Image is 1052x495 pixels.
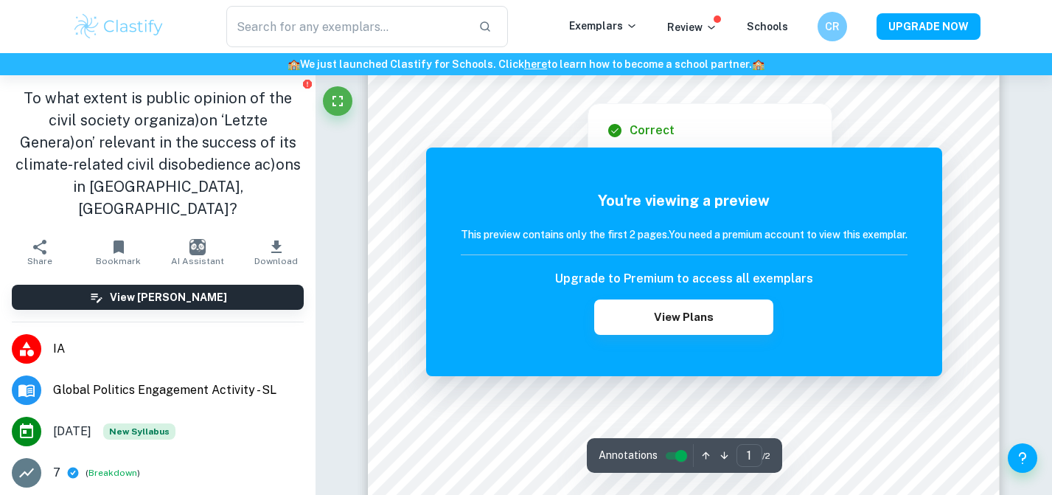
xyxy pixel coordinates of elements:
[818,12,847,41] button: CR
[79,232,158,273] button: Bookmark
[323,86,352,116] button: Fullscreen
[189,239,206,255] img: AI Assistant
[762,449,770,463] span: / 2
[171,256,224,266] span: AI Assistant
[110,289,227,305] h6: View [PERSON_NAME]
[569,18,638,34] p: Exemplars
[254,256,298,266] span: Download
[12,87,304,220] h1: To what extent is public opinion of the civil society organiza)on ‘Letzte Genera)on’ relevant in ...
[1008,443,1037,473] button: Help and Feedback
[53,464,60,482] p: 7
[594,300,773,335] button: View Plans
[461,226,908,243] h6: This preview contains only the first 2 pages. You need a premium account to view this exemplar.
[72,12,166,41] img: Clastify logo
[53,340,304,358] span: IA
[667,19,717,35] p: Review
[599,448,658,463] span: Annotations
[877,13,980,40] button: UPGRADE NOW
[3,56,1049,72] h6: We just launched Clastify for Schools. Click to learn how to become a school partner.
[630,122,675,139] h6: Correct
[237,232,316,273] button: Download
[27,256,52,266] span: Share
[86,466,140,480] span: ( )
[302,78,313,89] button: Report issue
[12,285,304,310] button: View [PERSON_NAME]
[288,58,300,70] span: 🏫
[226,6,467,47] input: Search for any exemplars...
[524,58,547,70] a: here
[103,423,175,440] div: Starting from the May 2026 session, the Global Politics Engagement Activity requirements have cha...
[555,270,813,288] h6: Upgrade to Premium to access all exemplars
[53,381,304,399] span: Global Politics Engagement Activity - SL
[461,190,908,212] h5: You're viewing a preview
[158,232,237,273] button: AI Assistant
[53,423,91,440] span: [DATE]
[747,21,788,32] a: Schools
[823,18,840,35] h6: CR
[752,58,764,70] span: 🏫
[88,466,137,480] button: Breakdown
[96,256,141,266] span: Bookmark
[103,423,175,440] span: New Syllabus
